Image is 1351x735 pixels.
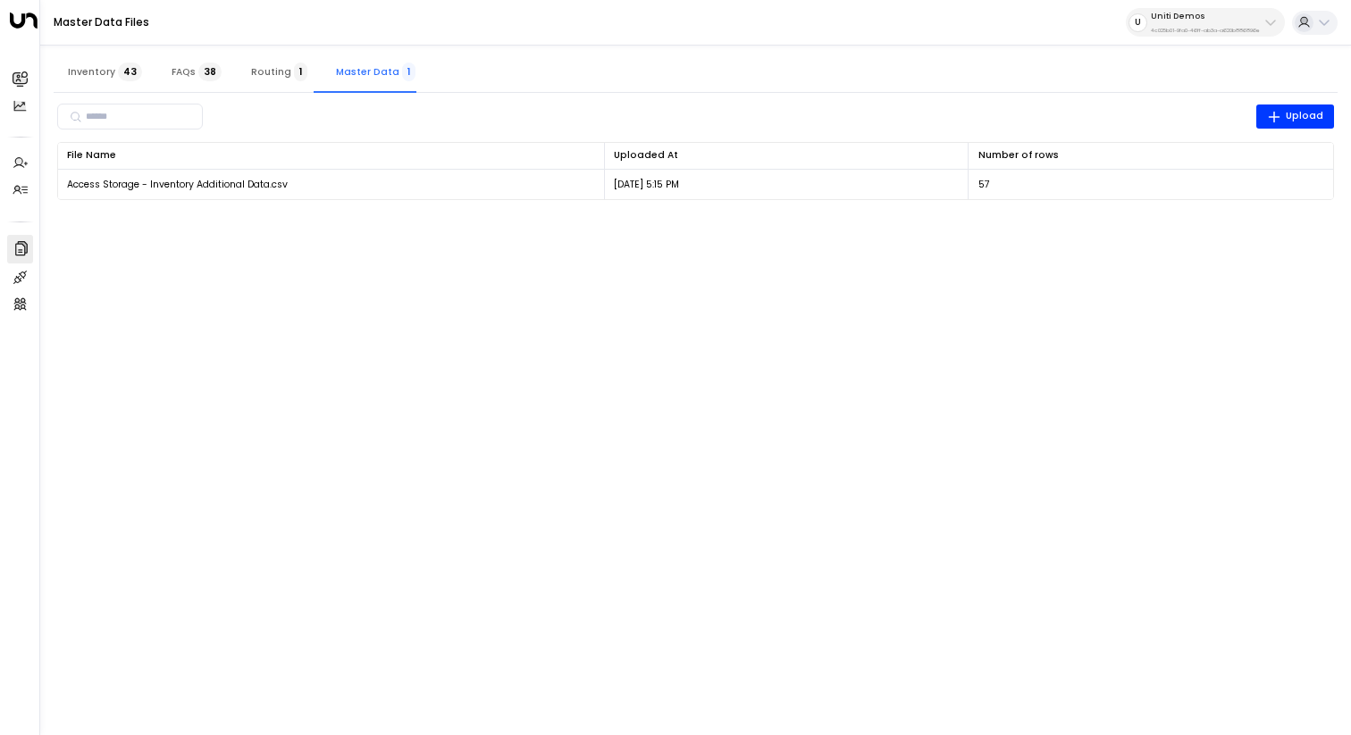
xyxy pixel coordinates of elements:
p: [DATE] 5:15 PM [614,178,679,191]
span: Master Data [336,66,415,78]
span: Inventory [68,66,142,78]
a: Master Data Files [54,14,149,29]
span: 1 [294,63,307,81]
button: Upload [1256,104,1335,129]
p: Uniti Demos [1151,11,1260,21]
div: Uploaded At [614,147,678,163]
span: Routing [251,66,307,78]
span: Upload [1267,108,1324,124]
p: 4c025b01-9fa0-46ff-ab3a-a620b886896e [1151,27,1260,34]
span: Access Storage - Inventory Additional Data.csv [67,178,288,191]
div: Number of rows [978,147,1324,163]
button: UUniti Demos4c025b01-9fa0-46ff-ab3a-a620b886896e [1126,8,1285,37]
span: 38 [198,63,222,81]
span: 43 [118,63,142,81]
span: U [1135,13,1141,31]
div: File Name [67,147,116,163]
div: File Name [67,147,594,163]
span: 1 [402,63,415,81]
span: 57 [978,178,990,191]
div: Number of rows [978,147,1059,163]
span: FAQs [172,66,222,78]
div: Uploaded At [614,147,959,163]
